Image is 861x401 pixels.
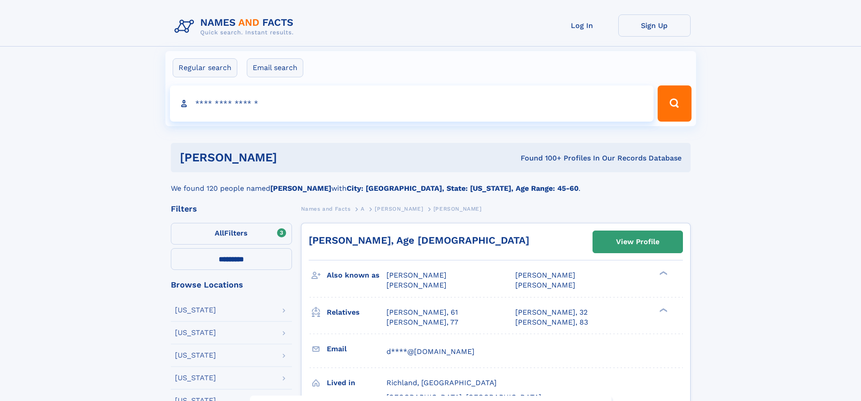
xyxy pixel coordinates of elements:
h1: [PERSON_NAME] [180,152,399,163]
div: ❯ [657,270,668,276]
h3: Also known as [327,268,386,283]
a: Log In [546,14,618,37]
div: Filters [171,205,292,213]
h3: Relatives [327,305,386,320]
div: View Profile [616,231,659,252]
button: Search Button [658,85,691,122]
a: Sign Up [618,14,691,37]
div: [US_STATE] [175,329,216,336]
span: [PERSON_NAME] [386,271,447,279]
h3: Lived in [327,375,386,391]
div: [US_STATE] [175,307,216,314]
a: [PERSON_NAME], 61 [386,307,458,317]
input: search input [170,85,654,122]
a: [PERSON_NAME], Age [DEMOGRAPHIC_DATA] [309,235,529,246]
span: [PERSON_NAME] [433,206,482,212]
span: [PERSON_NAME] [515,281,575,289]
a: A [361,203,365,214]
span: [PERSON_NAME] [386,281,447,289]
label: Filters [171,223,292,245]
h3: Email [327,341,386,357]
a: [PERSON_NAME], 83 [515,317,588,327]
div: We found 120 people named with . [171,172,691,194]
img: Logo Names and Facts [171,14,301,39]
div: [US_STATE] [175,374,216,382]
label: Email search [247,58,303,77]
a: [PERSON_NAME], 32 [515,307,588,317]
div: [US_STATE] [175,352,216,359]
span: A [361,206,365,212]
span: [PERSON_NAME] [375,206,423,212]
a: [PERSON_NAME] [375,203,423,214]
label: Regular search [173,58,237,77]
a: [PERSON_NAME], 77 [386,317,458,327]
span: All [215,229,224,237]
b: City: [GEOGRAPHIC_DATA], State: [US_STATE], Age Range: 45-60 [347,184,579,193]
a: Names and Facts [301,203,351,214]
div: Browse Locations [171,281,292,289]
span: Richland, [GEOGRAPHIC_DATA] [386,378,497,387]
b: [PERSON_NAME] [270,184,331,193]
span: [PERSON_NAME] [515,271,575,279]
div: Found 100+ Profiles In Our Records Database [399,153,682,163]
div: ❯ [657,307,668,313]
a: View Profile [593,231,682,253]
